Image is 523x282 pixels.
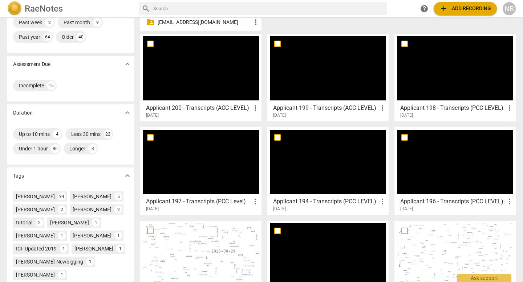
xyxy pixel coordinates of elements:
div: 15 [47,81,56,90]
div: 94 [58,192,66,200]
div: Older [62,33,74,41]
div: [PERSON_NAME] [16,193,55,200]
span: [DATE] [273,112,286,119]
a: Applicant 200 - Transcripts (ACC LEVEL)[DATE] [143,36,259,118]
span: search [142,4,150,13]
div: Up to 10 mins [19,130,50,138]
div: 2 [114,206,122,213]
a: Applicant 194 - Transcripts (PCC LEVEL)[DATE] [270,130,386,212]
div: 1 [60,245,68,253]
img: Logo [7,1,22,16]
button: NB [503,2,516,15]
h3: Applicant 196 - Transcripts (PCC LEVEL) [400,197,505,206]
div: 1 [114,232,122,240]
span: more_vert [251,18,260,26]
span: more_vert [251,104,260,112]
div: Incomplete [19,82,44,89]
input: Search [153,3,384,14]
div: 4 [53,130,61,138]
span: Add recording [439,4,491,13]
span: more_vert [505,197,514,206]
a: Applicant 196 - Transcripts (PCC LEVEL)[DATE] [397,130,513,212]
div: 1 [58,271,66,279]
p: Duration [13,109,33,117]
h3: Applicant 199 - Transcripts (ACC LEVEL) [273,104,378,112]
div: [PERSON_NAME] [16,271,55,278]
div: 1 [116,245,124,253]
a: Applicant 197 - Transcripts (PCC Level)[DATE] [143,130,259,212]
div: [PERSON_NAME] [73,206,112,213]
div: 86 [51,144,60,153]
div: 1 [92,219,100,227]
div: Past year [19,33,40,41]
span: more_vert [378,197,387,206]
div: 9 [93,18,102,27]
button: Show more [122,59,133,70]
div: [PERSON_NAME] [16,232,55,239]
div: 2 [58,206,66,213]
div: 64 [43,33,52,41]
div: 1 [86,258,94,266]
span: [DATE] [146,112,159,119]
div: 2 [35,219,43,227]
div: [PERSON_NAME] [16,206,55,213]
span: more_vert [505,104,514,112]
h2: RaeNotes [25,4,63,14]
h3: Applicant 200 - Transcripts (ACC LEVEL) [146,104,251,112]
span: expand_more [123,171,132,180]
p: Assessment Due [13,61,50,68]
div: [PERSON_NAME] [74,245,113,252]
p: Tags [13,172,24,180]
h3: Applicant 197 - Transcripts (PCC Level) [146,197,251,206]
a: Help [418,2,431,15]
div: [PERSON_NAME]-Newbigging [16,258,83,265]
h3: Applicant 198 - Transcripts (PCC LEVEL) [400,104,505,112]
div: 40 [77,33,85,41]
div: 22 [104,130,112,138]
span: [DATE] [400,206,413,212]
div: tutorial [16,219,32,226]
span: [DATE] [273,206,286,212]
div: ICF Updated 2019 [16,245,57,252]
span: folder_shared [146,18,155,26]
a: Applicant 199 - Transcripts (ACC LEVEL)[DATE] [270,36,386,118]
span: expand_more [123,108,132,117]
div: Less 30 mins [71,130,101,138]
a: Applicant 198 - Transcripts (PCC LEVEL)[DATE] [397,36,513,118]
span: help [420,4,429,13]
button: Upload [434,2,497,15]
div: Past month [64,19,90,26]
h3: Applicant 194 - Transcripts (PCC LEVEL) [273,197,378,206]
a: LogoRaeNotes [7,1,133,16]
div: [PERSON_NAME] [50,219,89,226]
div: [PERSON_NAME] [73,232,112,239]
span: [DATE] [400,112,413,119]
div: 3 [88,144,97,153]
span: expand_more [123,60,132,69]
button: Show more [122,170,133,181]
p: cate@canadacoachacademy.com [158,18,251,26]
div: [PERSON_NAME] [73,193,112,200]
div: 2 [45,18,54,27]
span: add [439,4,448,13]
div: Under 1 hour [19,145,48,152]
div: 1 [58,232,66,240]
span: more_vert [251,197,260,206]
button: Show more [122,107,133,118]
span: [DATE] [146,206,159,212]
div: Ask support [457,274,511,282]
div: Past week [19,19,42,26]
span: more_vert [378,104,387,112]
div: Longer [69,145,85,152]
div: 5 [114,192,122,200]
